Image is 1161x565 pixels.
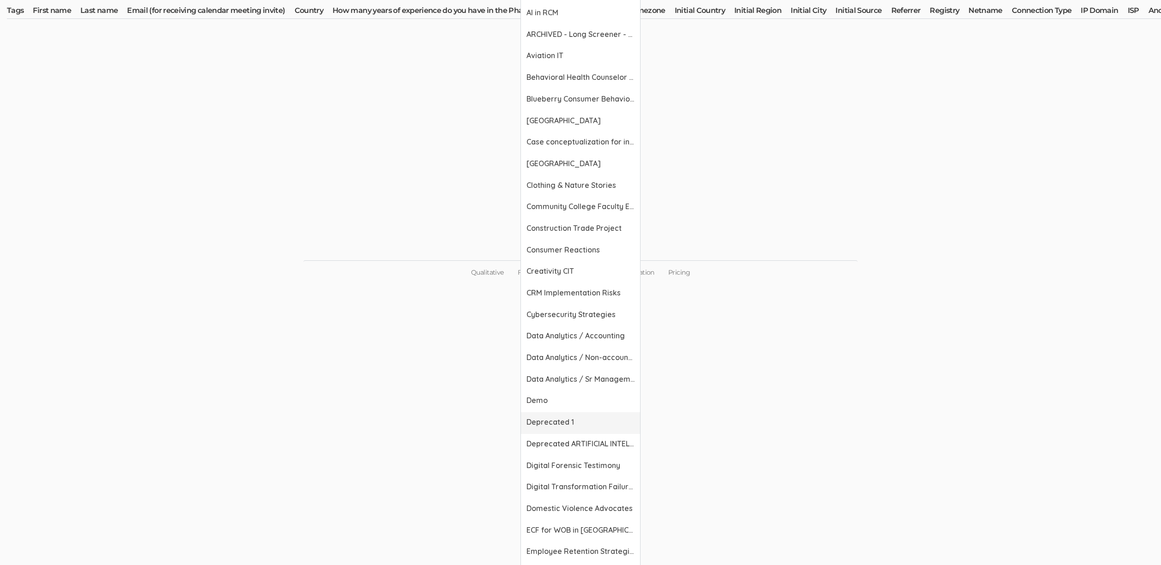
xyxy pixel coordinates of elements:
[521,240,640,262] a: Consumer Reactions
[521,218,640,240] a: Construction Trade Project
[521,132,640,154] a: Case conceptualization for interpersonal violence survivors
[295,6,333,18] th: Country
[1128,6,1149,18] th: ISP
[521,391,640,412] a: Demo
[521,175,640,197] a: Clothing & Nature Stories
[608,6,675,18] th: Initial Timezone
[521,111,640,132] a: [GEOGRAPHIC_DATA]
[526,331,635,341] span: Data Analytics / Accounting
[521,434,640,456] a: Deprecated ARTIFICIAL INTELLIGENCE’S ABILITY TO IMPROVE THE HEALTHCARE REVENUE CYCLE
[526,94,635,104] span: Blueberry Consumer Behavior Project
[464,261,511,284] a: Qualitative
[526,201,635,212] span: Community College Faculty Experiences
[521,46,640,67] a: Aviation IT
[526,180,635,191] span: Clothing & Nature Stories
[526,417,635,427] span: Deprecated 1
[521,541,640,563] a: Employee Retention Strategies
[526,525,635,535] span: ECF for WOB in [GEOGRAPHIC_DATA]
[661,261,697,284] a: Pricing
[734,6,791,18] th: Initial Region
[521,24,640,46] a: ARCHIVED - Long Screener - PXQG 1pm Hua (Individual)
[526,158,635,169] span: [GEOGRAPHIC_DATA]
[521,412,640,434] a: Deprecated 1
[521,477,640,499] a: Digital Transformation Failure Rates
[33,6,80,18] th: First name
[521,348,640,369] a: Data Analytics / Non-accounting
[521,326,640,348] a: Data Analytics / Accounting
[526,374,635,385] span: Data Analytics / Sr Management
[526,29,635,40] span: ARCHIVED - Long Screener - PXQG 1pm Hua (Individual)
[891,6,930,18] th: Referrer
[526,352,635,363] span: Data Analytics / Non-accounting
[521,456,640,477] a: Digital Forensic Testimony
[7,6,33,18] th: Tags
[526,137,635,147] span: Case conceptualization for interpersonal violence survivors
[526,288,635,298] span: CRM Implementation Risks
[521,197,640,218] a: Community College Faculty Experiences
[521,369,640,391] a: Data Analytics / Sr Management
[930,6,968,18] th: Registry
[675,6,734,18] th: Initial Country
[526,50,635,61] span: Aviation IT
[526,72,635,83] span: Behavioral Health Counselor Supervisors
[521,305,640,326] a: Cybersecurity Strategies
[511,261,538,284] a: FAQ
[835,6,891,18] th: Initial Source
[1012,6,1081,18] th: Connection Type
[80,6,127,18] th: Last name
[526,395,635,406] span: Demo
[521,3,640,24] a: AI in RCM
[521,154,640,175] a: [GEOGRAPHIC_DATA]
[1115,521,1161,565] iframe: Chat Widget
[526,7,635,18] span: AI in RCM
[521,499,640,520] a: Domestic Violence Advocates
[521,283,640,305] a: CRM Implementation Risks
[526,223,635,234] span: Construction Trade Project
[526,309,635,320] span: Cybersecurity Strategies
[521,67,640,89] a: Behavioral Health Counselor Supervisors
[791,6,835,18] th: Initial City
[127,6,294,18] th: Email (for receiving calendar meeting invite)
[526,481,635,492] span: Digital Transformation Failure Rates
[526,439,635,449] span: Deprecated ARTIFICIAL INTELLIGENCE’S ABILITY TO IMPROVE THE HEALTHCARE REVENUE CYCLE
[526,460,635,471] span: Digital Forensic Testimony
[526,245,635,255] span: Consumer Reactions
[521,261,640,283] a: Creativity CIT
[968,6,1012,18] th: Netname
[526,546,635,557] span: Employee Retention Strategies
[333,6,563,18] th: How many years of experience do you have in the Pharmaceutical/Biotech industry?
[521,89,640,111] a: Blueberry Consumer Behavior Project
[526,503,635,514] span: Domestic Violence Advocates
[1081,6,1127,18] th: IP Domain
[526,266,635,276] span: Creativity CIT
[521,520,640,542] a: ECF for WOB in [GEOGRAPHIC_DATA]
[526,115,635,126] span: [GEOGRAPHIC_DATA]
